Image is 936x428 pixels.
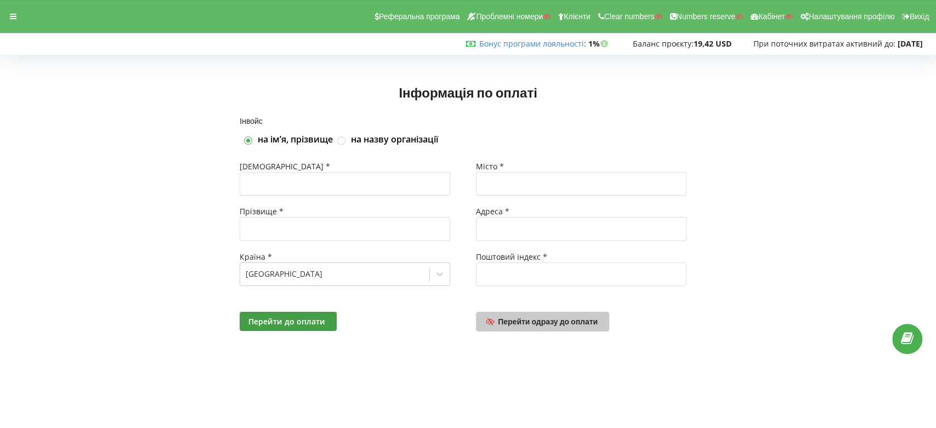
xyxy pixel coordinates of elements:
label: на назву організації [351,134,438,146]
span: Проблемні номери [476,12,543,21]
span: Місто * [476,161,504,172]
span: Поштовий індекс * [476,252,547,262]
a: Перейти одразу до оплати [476,312,610,332]
span: Клієнти [564,12,591,21]
span: Налаштування профілю [808,12,894,21]
label: на імʼя, прізвище [258,134,333,146]
span: Інвойс [240,116,263,125]
span: Перейти до оплати [248,316,325,327]
a: Бонус програми лояльності [479,38,584,49]
span: Вихід [910,12,929,21]
strong: 19,42 USD [694,38,731,49]
span: Реферальна програма [379,12,460,21]
span: Clear numbers [604,12,655,21]
span: Інформація по оплаті [399,84,537,100]
span: Країна * [240,252,272,262]
span: Кабінет [758,12,785,21]
span: Перейти одразу до оплати [498,317,598,326]
button: Перейти до оплати [240,312,337,331]
strong: [DATE] [898,38,923,49]
span: [DEMOGRAPHIC_DATA] * [240,161,330,172]
span: : [479,38,586,49]
span: Баланс проєкту: [633,38,694,49]
span: Прізвище * [240,206,283,216]
span: При поточних витратах активний до: [753,38,895,49]
span: Numbers reserve [677,12,735,21]
strong: 1% [588,38,611,49]
span: Адреса * [476,206,509,216]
